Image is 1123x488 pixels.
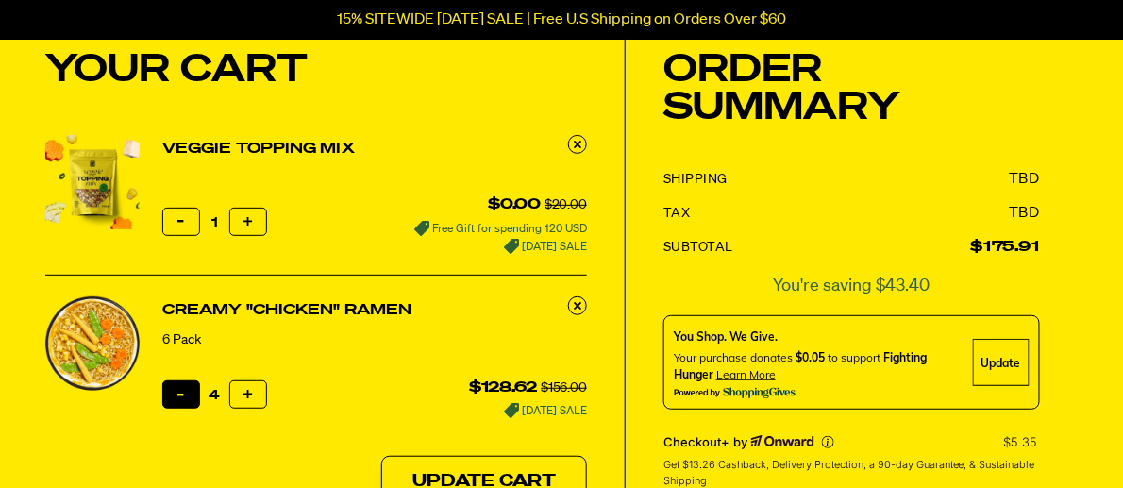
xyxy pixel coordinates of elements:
[469,380,537,395] span: $128.62
[1009,171,1040,188] dd: TBD
[663,205,691,222] dt: Tax
[796,350,825,364] span: $0.05
[663,52,1040,127] h2: Order Summary
[414,236,587,254] div: [DATE] SALE
[414,218,587,236] div: Free Gift for spending 120 USD
[162,138,355,160] a: Veggie Topping Mix
[545,198,587,211] s: $20.00
[674,328,964,345] div: You Shop. We Give.
[337,11,786,28] p: 15% SITEWIDE [DATE] SALE | Free U.S Shipping on Orders Over $60
[973,339,1030,386] div: Update Cause Button
[469,400,587,418] div: [DATE] SALE
[162,208,267,238] input: quantity
[162,329,411,350] div: 6 Pack
[674,387,796,399] img: Powered By ShoppingGives
[663,273,1040,300] span: You're saving $43.40
[663,239,733,256] dt: Subtotal
[488,197,541,212] span: $0.00
[663,457,1036,488] span: Get $13.26 Cashback, Delivery Protection, a 90-day Guarantee, & Sustainable Shipping
[1009,205,1040,222] dd: TBD
[733,434,747,449] span: by
[45,296,140,391] img: Creamy "Chicken" Ramen - 6 Pack
[716,367,776,381] span: Learn more about donating
[674,350,793,364] span: Your purchase donates
[162,380,267,411] input: quantity
[751,435,814,448] a: Powered by Onward
[162,299,411,322] a: Creamy "Chicken" Ramen
[822,436,834,448] button: More info
[1004,434,1040,449] p: $5.35
[971,240,1040,255] strong: $175.91
[663,171,728,188] dt: Shipping
[45,135,140,229] img: Veggie Topping Mix
[45,52,587,90] h1: Your Cart
[663,434,729,449] span: Checkout+
[828,350,880,364] span: to support
[541,381,587,395] s: $156.00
